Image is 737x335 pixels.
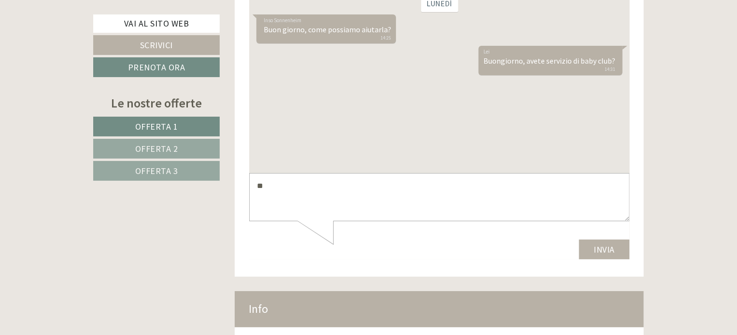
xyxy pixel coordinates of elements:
span: Offerta 2 [135,143,178,154]
span: Offerta 1 [135,121,178,132]
div: Buongiorno, avete servizio di baby club? [229,57,373,87]
div: lunedì [172,7,209,24]
a: Prenota ora [93,57,220,77]
span: Offerta 3 [135,165,178,176]
div: Buon giorno, come possiamo aiutarla? [7,26,147,55]
div: Lei [234,59,366,67]
div: Inso Sonnenheim [14,28,142,36]
a: Scrivici [93,35,220,55]
button: Invia [330,251,381,271]
div: Le nostre offerte [93,94,220,112]
small: 14:25 [14,47,142,54]
a: Vai al sito web [93,14,220,33]
div: Info [235,291,644,327]
small: 14:31 [234,78,366,85]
